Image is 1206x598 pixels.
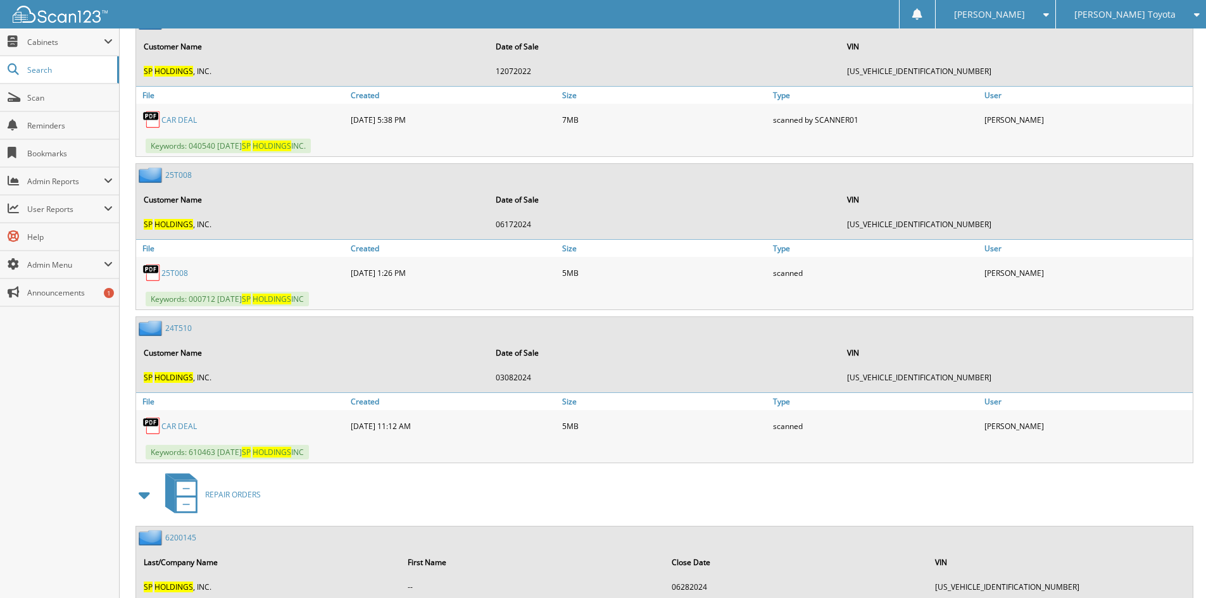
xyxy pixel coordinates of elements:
[841,34,1191,59] th: VIN
[137,367,488,388] td: , INC.
[489,187,840,213] th: Date of Sale
[559,240,770,257] a: Size
[348,87,559,104] a: Created
[137,34,488,59] th: Customer Name
[139,320,165,336] img: folder2.png
[981,413,1193,439] div: [PERSON_NAME]
[348,393,559,410] a: Created
[929,576,1191,597] td: [US_VEHICLE_IDENTIFICATION_NUMBER]
[27,148,113,159] span: Bookmarks
[770,240,981,257] a: Type
[981,393,1193,410] a: User
[27,176,104,187] span: Admin Reports
[27,232,113,242] span: Help
[142,263,161,282] img: PDF.png
[13,6,108,23] img: scan123-logo-white.svg
[154,66,193,77] span: HOLDINGS
[348,240,559,257] a: Created
[146,445,309,459] span: Keywords: 610463 [DATE] INC
[139,530,165,545] img: folder2.png
[253,294,291,304] span: HOLDINGS
[348,107,559,132] div: [DATE] 5:38 PM
[205,489,261,500] span: REPAIR ORDERS
[144,219,153,230] span: SP
[161,421,197,432] a: CAR DEAL
[136,87,348,104] a: File
[954,11,1025,18] span: [PERSON_NAME]
[348,260,559,285] div: [DATE] 1:26 PM
[489,367,840,388] td: 03082024
[27,120,113,131] span: Reminders
[137,576,400,597] td: , INC.
[27,65,111,75] span: Search
[27,37,104,47] span: Cabinets
[27,92,113,103] span: Scan
[154,582,193,592] span: HOLDINGS
[144,66,153,77] span: SP
[139,167,165,183] img: folder2.png
[154,372,193,383] span: HOLDINGS
[104,288,114,298] div: 1
[27,204,104,215] span: User Reports
[770,393,981,410] a: Type
[770,87,981,104] a: Type
[242,294,251,304] span: SP
[665,549,928,575] th: Close Date
[770,413,981,439] div: scanned
[253,447,291,458] span: HOLDINGS
[242,140,251,151] span: SP
[142,416,161,435] img: PDF.png
[27,259,104,270] span: Admin Menu
[253,140,291,151] span: HOLDINGS
[137,214,488,235] td: , INC.
[770,260,981,285] div: scanned
[981,260,1193,285] div: [PERSON_NAME]
[841,187,1191,213] th: VIN
[137,61,488,82] td: , INC.
[242,447,251,458] span: SP
[559,87,770,104] a: Size
[841,61,1191,82] td: [US_VEHICLE_IDENTIFICATION_NUMBER]
[489,61,840,82] td: 12072022
[137,340,488,366] th: Customer Name
[144,582,153,592] span: SP
[161,268,188,278] a: 25T008
[154,219,193,230] span: HOLDINGS
[559,107,770,132] div: 7MB
[559,260,770,285] div: 5MB
[770,107,981,132] div: scanned by SCANNER01
[137,187,488,213] th: Customer Name
[165,323,192,333] a: 24T510
[1074,11,1176,18] span: [PERSON_NAME] Toyota
[929,549,1191,575] th: VIN
[489,214,840,235] td: 06172024
[841,214,1191,235] td: [US_VEHICLE_IDENTIFICATION_NUMBER]
[136,240,348,257] a: File
[981,107,1193,132] div: [PERSON_NAME]
[841,340,1191,366] th: VIN
[146,139,311,153] span: Keywords: 040540 [DATE] INC.
[137,549,400,575] th: Last/Company Name
[161,115,197,125] a: CAR DEAL
[559,393,770,410] a: Size
[981,240,1193,257] a: User
[136,393,348,410] a: File
[489,34,840,59] th: Date of Sale
[841,367,1191,388] td: [US_VEHICLE_IDENTIFICATION_NUMBER]
[165,170,192,180] a: 25T008
[489,340,840,366] th: Date of Sale
[665,576,928,597] td: 06282024
[401,549,664,575] th: First Name
[559,413,770,439] div: 5MB
[348,413,559,439] div: [DATE] 11:12 AM
[144,372,153,383] span: SP
[165,532,196,543] a: 6200145
[981,87,1193,104] a: User
[158,470,261,520] a: REPAIR ORDERS
[146,292,309,306] span: Keywords: 000712 [DATE] INC
[401,576,664,597] td: --
[142,110,161,129] img: PDF.png
[27,287,113,298] span: Announcements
